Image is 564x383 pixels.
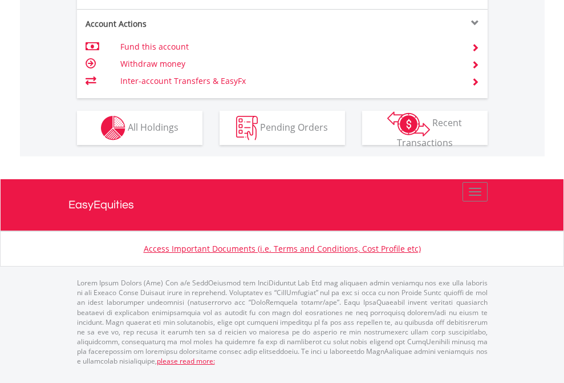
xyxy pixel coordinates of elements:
[120,38,457,55] td: Fund this account
[68,179,496,231] a: EasyEquities
[77,18,282,30] div: Account Actions
[362,111,488,145] button: Recent Transactions
[387,111,430,136] img: transactions-zar-wht.png
[77,278,488,366] p: Lorem Ipsum Dolors (Ame) Con a/e SeddOeiusmod tem InciDiduntut Lab Etd mag aliquaen admin veniamq...
[144,243,421,254] a: Access Important Documents (i.e. Terms and Conditions, Cost Profile etc)
[260,120,328,133] span: Pending Orders
[120,55,457,72] td: Withdraw money
[77,111,202,145] button: All Holdings
[120,72,457,90] td: Inter-account Transfers & EasyFx
[220,111,345,145] button: Pending Orders
[128,120,178,133] span: All Holdings
[157,356,215,366] a: please read more:
[236,116,258,140] img: pending_instructions-wht.png
[101,116,125,140] img: holdings-wht.png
